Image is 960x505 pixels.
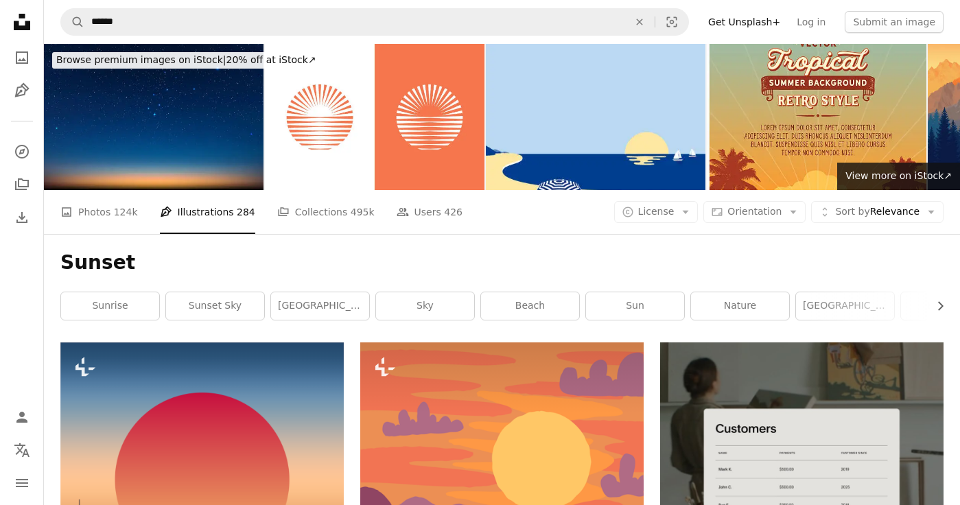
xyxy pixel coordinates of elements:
[703,201,806,223] button: Orientation
[835,205,920,219] span: Relevance
[845,170,952,181] span: View more on iStock ↗
[52,52,320,69] div: 20% off at iStock ↗
[60,190,138,234] a: Photos 124k
[486,44,705,190] img: Summer Beach Scene Background
[8,44,36,71] a: Photos
[8,469,36,497] button: Menu
[60,250,944,275] h1: Sunset
[481,292,579,320] a: beach
[614,201,699,223] button: License
[727,206,782,217] span: Orientation
[61,9,84,35] button: Search Unsplash
[586,292,684,320] a: sun
[691,292,789,320] a: nature
[351,204,375,220] span: 495k
[8,77,36,104] a: Illustrations
[700,11,788,33] a: Get Unsplash+
[707,44,926,190] img: Tropical Beach Background
[837,163,960,190] a: View more on iStock↗
[397,190,463,234] a: Users 426
[114,204,138,220] span: 124k
[166,292,264,320] a: sunset sky
[928,292,944,320] button: scroll list to the right
[8,138,36,165] a: Explore
[624,9,655,35] button: Clear
[8,403,36,431] a: Log in / Sign up
[655,9,688,35] button: Visual search
[60,478,344,490] a: Vector illustration of city at sunset.
[60,8,689,36] form: Find visuals sitewide
[8,204,36,231] a: Download History
[444,204,463,220] span: 426
[835,206,869,217] span: Sort by
[277,190,375,234] a: Collections 495k
[265,44,484,190] img: Dawn Summer Sun Circle Logo Landscape Horizon Abstract Badge Sign Symbol
[788,11,834,33] a: Log in
[796,292,894,320] a: [GEOGRAPHIC_DATA]
[376,292,474,320] a: sky
[8,171,36,198] a: Collections
[8,436,36,464] button: Language
[44,44,329,77] a: Browse premium images on iStock|20% off at iStock↗
[61,292,159,320] a: sunrise
[638,206,675,217] span: License
[845,11,944,33] button: Submit an image
[811,201,944,223] button: Sort byRelevance
[271,292,369,320] a: [GEOGRAPHIC_DATA]
[44,44,264,190] img: sunrise or sunset with starry sky.
[56,54,226,65] span: Browse premium images on iStock |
